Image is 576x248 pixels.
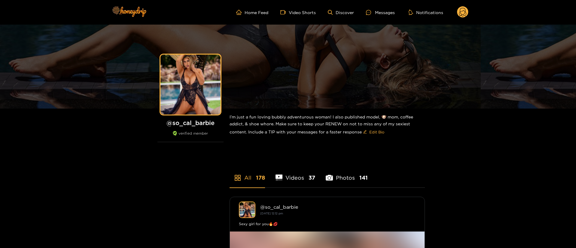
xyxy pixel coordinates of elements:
[369,129,384,135] span: Edit Bio
[362,127,386,137] button: editEdit Bio
[236,10,245,15] span: home
[407,9,445,15] button: Notifications
[363,130,367,134] span: edit
[239,221,416,227] div: Sexy girl for you🔥💋
[230,109,425,142] div: I’m just a fun loving bubbly adventurous woman! I also published model, 🐶 mom, coffee addict, & s...
[239,202,255,218] img: so_cal_barbie
[157,119,224,127] h1: @ so_cal_barbie
[256,174,265,181] span: 178
[328,10,354,15] a: Discover
[236,10,268,15] a: Home Feed
[234,174,241,181] span: appstore
[260,212,283,215] small: [DATE] 12:12 pm
[309,174,315,181] span: 37
[230,160,265,187] li: All
[157,131,224,142] div: verified member
[359,174,368,181] span: 141
[280,10,289,15] span: video-camera
[280,10,316,15] a: Video Shorts
[366,9,395,16] div: Messages
[326,160,368,187] li: Photos
[260,204,416,210] div: @ so_cal_barbie
[276,160,315,187] li: Videos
